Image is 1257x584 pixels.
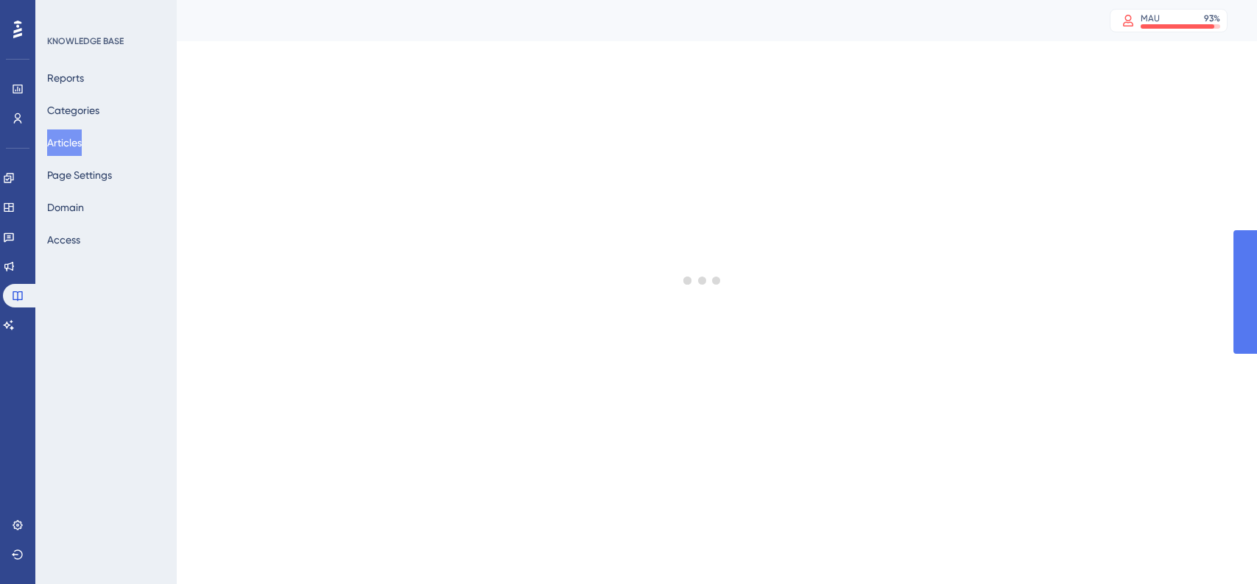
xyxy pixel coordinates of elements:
[47,35,124,47] div: KNOWLEDGE BASE
[47,194,84,221] button: Domain
[1204,13,1220,24] div: 93 %
[1141,13,1160,24] div: MAU
[47,65,84,91] button: Reports
[47,97,99,124] button: Categories
[47,162,112,188] button: Page Settings
[47,227,80,253] button: Access
[47,129,82,156] button: Articles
